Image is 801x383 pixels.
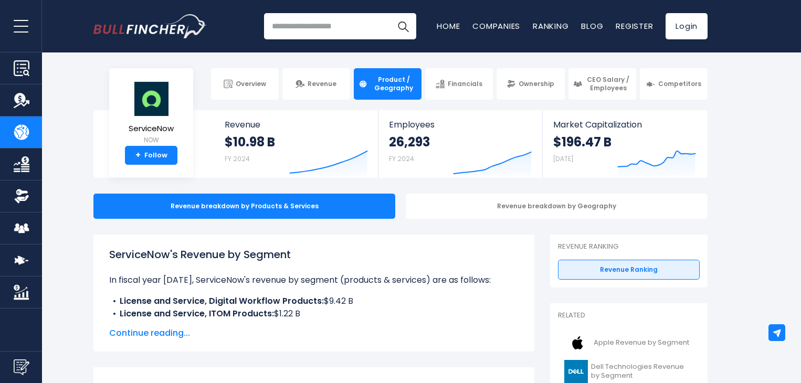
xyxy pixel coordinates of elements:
[553,120,696,130] span: Market Capitalization
[109,295,519,307] li: $9.42 B
[109,307,519,320] li: $1.22 B
[581,20,603,31] a: Blog
[558,328,700,357] a: Apple Revenue by Segment
[591,363,693,380] span: Dell Technologies Revenue by Segment
[120,295,324,307] b: License and Service, Digital Workflow Products:
[448,80,482,88] span: Financials
[354,68,421,100] a: Product / Geography
[109,247,519,262] h1: ServiceNow's Revenue by Segment
[666,13,708,39] a: Login
[109,274,519,286] p: In fiscal year [DATE], ServiceNow's revenue by segment (products & services) are as follows:
[616,20,653,31] a: Register
[214,110,378,178] a: Revenue $10.98 B FY 2024
[389,120,531,130] span: Employees
[519,80,554,88] span: Ownership
[389,134,430,150] strong: 26,293
[93,194,395,219] div: Revenue breakdown by Products & Services
[558,260,700,280] a: Revenue Ranking
[553,154,573,163] small: [DATE]
[406,194,708,219] div: Revenue breakdown by Geography
[564,331,591,355] img: AAPL logo
[425,68,493,100] a: Financials
[135,151,141,160] strong: +
[558,242,700,251] p: Revenue Ranking
[389,154,414,163] small: FY 2024
[390,13,416,39] button: Search
[543,110,707,178] a: Market Capitalization $196.47 B [DATE]
[308,80,336,88] span: Revenue
[129,124,174,133] span: ServiceNow
[120,307,274,320] b: License and Service, ITOM Products:
[437,20,460,31] a: Home
[568,68,636,100] a: CEO Salary / Employees
[128,81,174,146] a: ServiceNow NOW
[236,80,266,88] span: Overview
[129,135,174,145] small: NOW
[585,76,631,92] span: CEO Salary / Employees
[640,68,708,100] a: Competitors
[211,68,279,100] a: Overview
[497,68,564,100] a: Ownership
[93,14,206,38] a: Go to homepage
[225,154,250,163] small: FY 2024
[658,80,701,88] span: Competitors
[125,146,177,165] a: +Follow
[594,338,689,347] span: Apple Revenue by Segment
[533,20,568,31] a: Ranking
[14,188,29,204] img: Ownership
[93,14,207,38] img: Bullfincher logo
[378,110,542,178] a: Employees 26,293 FY 2024
[282,68,350,100] a: Revenue
[109,327,519,339] span: Continue reading...
[558,311,700,320] p: Related
[225,134,275,150] strong: $10.98 B
[553,134,612,150] strong: $196.47 B
[472,20,520,31] a: Companies
[225,120,368,130] span: Revenue
[371,76,417,92] span: Product / Geography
